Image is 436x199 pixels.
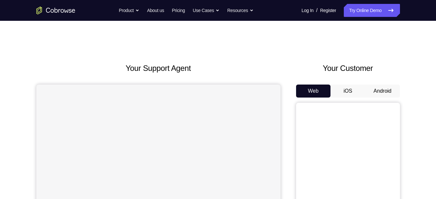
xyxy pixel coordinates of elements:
[344,4,400,17] a: Try Online Demo
[36,62,280,74] h2: Your Support Agent
[147,4,164,17] a: About us
[119,4,139,17] button: Product
[302,4,314,17] a: Log In
[227,4,254,17] button: Resources
[193,4,219,17] button: Use Cases
[296,85,331,98] button: Web
[36,7,75,14] a: Go to the home page
[316,7,318,14] span: /
[320,4,336,17] a: Register
[172,4,185,17] a: Pricing
[365,85,400,98] button: Android
[330,85,365,98] button: iOS
[296,62,400,74] h2: Your Customer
